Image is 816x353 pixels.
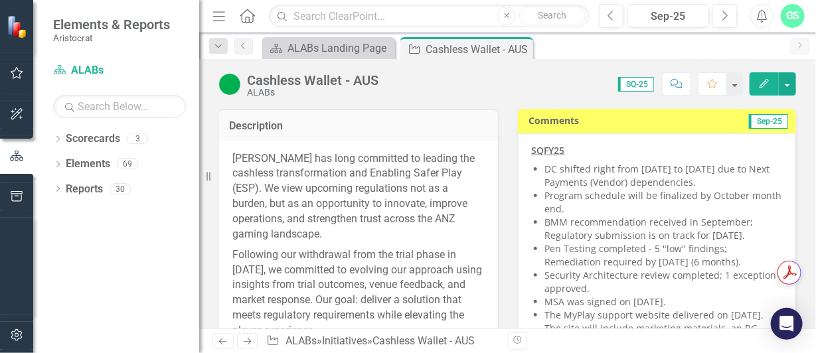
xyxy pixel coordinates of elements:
[749,114,788,129] span: Sep-25
[53,95,186,118] input: Search Below...
[117,159,138,170] div: 69
[287,40,392,56] div: ALABs Landing Page
[247,88,378,98] div: ALABs
[538,10,567,21] span: Search
[781,4,805,28] button: GS
[232,151,485,245] p: [PERSON_NAME] has long committed to leading the cashless transformation and Enabling Safer Play (...
[232,245,485,341] p: Following our withdrawal from the trial phase in [DATE], we committed to evolving our approach us...
[519,7,586,25] button: Search
[532,144,565,157] span: SQFY25
[53,63,186,78] a: ALABs
[127,133,148,145] div: 3
[545,189,783,216] li: Program schedule will be finalized by October month end.
[771,308,803,340] div: Open Intercom Messenger
[529,115,674,125] h3: Comments
[545,269,783,295] div: Security Architecture review completed; 1 exception approved.
[286,334,317,347] a: ALABs
[66,157,110,172] a: Elements
[66,131,120,147] a: Scorecards
[7,15,30,38] img: ClearPoint Strategy
[53,17,170,33] span: Elements & Reports
[372,334,475,347] div: Cashless Wallet - AUS
[322,334,367,347] a: Initiatives
[229,120,488,132] h3: Description
[545,163,783,189] li: DC shifted right from [DATE] to [DATE] due to Next Payments (Vendor) dependencies.
[545,242,783,269] div: Pen Testing completed - 5 "low" findings; Remediation required by [DATE] (6 months).
[266,40,392,56] a: ALABs Landing Page
[545,295,783,309] li: MSA was signed on [DATE].
[219,74,240,95] img: On Track
[53,33,170,43] small: Aristocrat
[632,9,704,25] div: Sep-25
[545,216,783,242] li: BMM recommendation received in September; Regulatory submission is on track for [DATE].
[110,183,131,194] div: 30
[266,334,497,349] div: » »
[426,41,530,58] div: Cashless Wallet - AUS
[66,182,103,197] a: Reports
[618,77,654,92] span: SQ-25
[269,5,589,28] input: Search ClearPoint...
[627,4,709,28] button: Sep-25
[247,73,378,88] div: Cashless Wallet - AUS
